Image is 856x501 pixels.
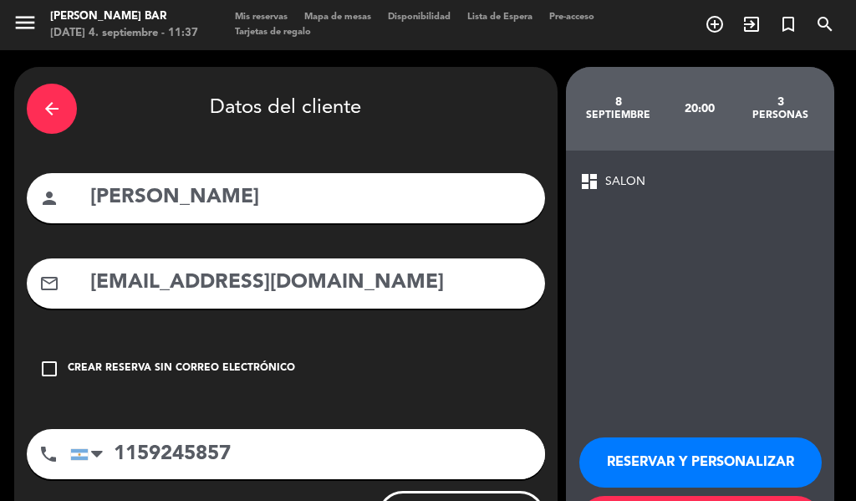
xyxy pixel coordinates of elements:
[741,14,762,34] i: exit_to_app
[42,99,62,119] i: arrow_back
[605,172,645,192] span: SALON
[541,13,603,22] span: Pre-acceso
[50,25,198,42] div: [DATE] 4. septiembre - 11:37
[39,274,59,294] i: mail_outline
[50,8,198,25] div: [PERSON_NAME] BAR
[38,444,59,464] i: phone
[89,266,532,300] input: Email del cliente
[778,14,798,34] i: turned_in_not
[27,79,545,138] div: Datos del cliente
[39,188,59,208] i: person
[13,10,38,35] i: menu
[459,13,541,22] span: Lista de Espera
[578,95,660,109] div: 8
[740,109,821,122] div: personas
[70,429,545,479] input: Número de teléfono...
[68,360,295,377] div: Crear reserva sin correo electrónico
[296,13,380,22] span: Mapa de mesas
[815,14,835,34] i: search
[227,28,319,37] span: Tarjetas de regalo
[39,359,59,379] i: check_box_outline_blank
[740,95,821,109] div: 3
[227,13,296,22] span: Mis reservas
[89,181,532,215] input: Nombre del cliente
[13,10,38,41] button: menu
[705,14,725,34] i: add_circle_outline
[578,109,660,122] div: septiembre
[71,430,110,478] div: Argentina: +54
[659,79,740,138] div: 20:00
[380,13,459,22] span: Disponibilidad
[579,171,599,192] span: dashboard
[579,437,822,488] button: RESERVAR Y PERSONALIZAR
